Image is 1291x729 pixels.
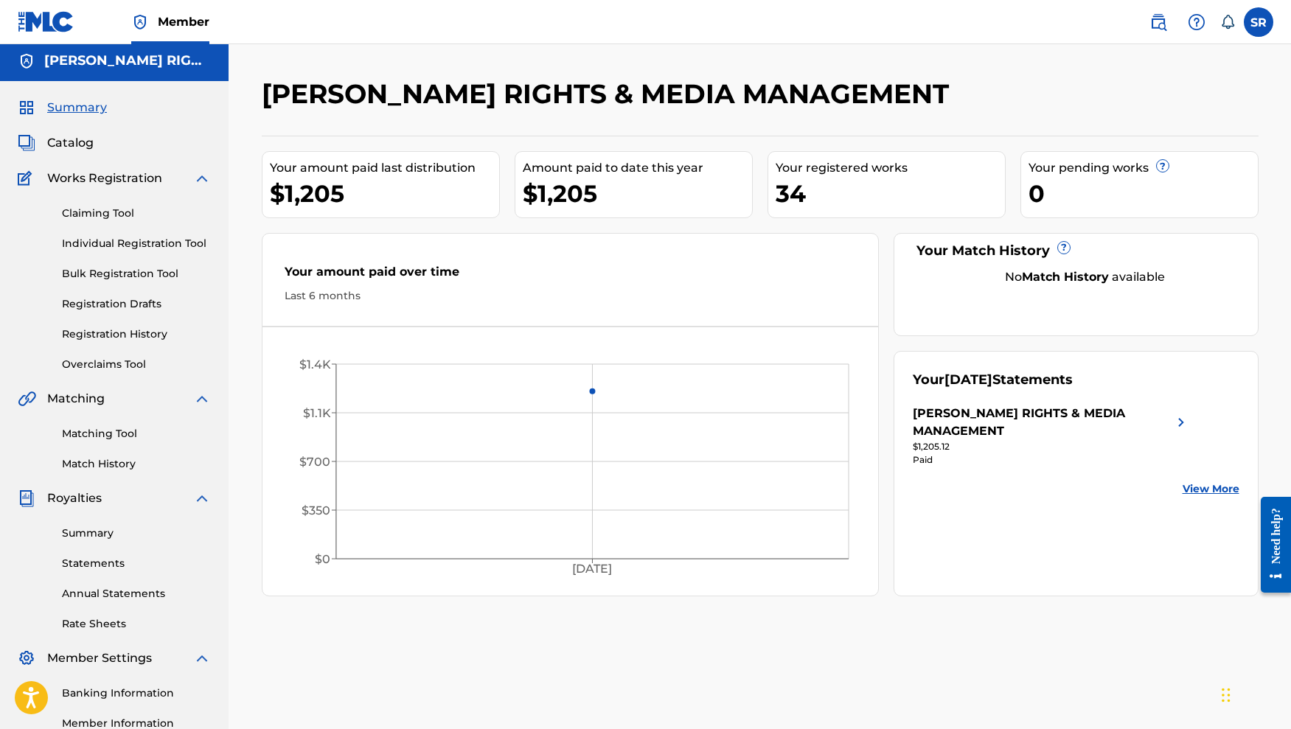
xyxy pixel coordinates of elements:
[913,405,1190,467] a: [PERSON_NAME] RIGHTS & MEDIA MANAGEMENTright chevron icon$1,205.12Paid
[1182,7,1211,37] div: Help
[62,327,211,342] a: Registration History
[18,170,37,187] img: Works Registration
[47,170,162,187] span: Works Registration
[913,440,1190,453] div: $1,205.12
[301,503,330,517] tspan: $350
[47,99,107,116] span: Summary
[1157,160,1169,172] span: ?
[776,177,1005,210] div: 34
[299,455,330,469] tspan: $700
[1029,177,1258,210] div: 0
[62,556,211,571] a: Statements
[62,357,211,372] a: Overclaims Tool
[18,649,35,667] img: Member Settings
[62,426,211,442] a: Matching Tool
[62,236,211,251] a: Individual Registration Tool
[1149,13,1167,31] img: search
[776,159,1005,177] div: Your registered works
[193,649,211,667] img: expand
[1022,270,1109,284] strong: Match History
[270,159,499,177] div: Your amount paid last distribution
[913,453,1190,467] div: Paid
[944,372,992,388] span: [DATE]
[1250,482,1291,608] iframe: Resource Center
[913,405,1172,440] div: [PERSON_NAME] RIGHTS & MEDIA MANAGEMENT
[270,177,499,210] div: $1,205
[62,266,211,282] a: Bulk Registration Tool
[18,134,94,152] a: CatalogCatalog
[47,390,105,408] span: Matching
[1188,13,1205,31] img: help
[18,489,35,507] img: Royalties
[285,263,857,288] div: Your amount paid over time
[285,288,857,304] div: Last 6 months
[302,406,330,420] tspan: $1.1K
[1222,673,1231,717] div: Drag
[18,390,36,408] img: Matching
[913,241,1239,261] div: Your Match History
[47,649,152,667] span: Member Settings
[47,134,94,152] span: Catalog
[158,13,209,30] span: Member
[523,159,752,177] div: Amount paid to date this year
[44,52,211,69] h5: FAIRCHILD RIGHTS & MEDIA MANAGEMENT
[18,99,35,116] img: Summary
[62,586,211,601] a: Annual Statements
[523,177,752,210] div: $1,205
[193,390,211,408] img: expand
[18,52,35,70] img: Accounts
[18,99,107,116] a: SummarySummary
[1172,405,1190,440] img: right chevron icon
[193,170,211,187] img: expand
[1183,481,1239,497] a: View More
[913,370,1073,390] div: Your Statements
[47,489,102,507] span: Royalties
[18,11,74,32] img: MLC Logo
[62,456,211,472] a: Match History
[62,616,211,632] a: Rate Sheets
[314,552,330,566] tspan: $0
[131,13,149,31] img: Top Rightsholder
[62,206,211,221] a: Claiming Tool
[1058,242,1070,254] span: ?
[1217,658,1291,729] iframe: Chat Widget
[572,562,612,576] tspan: [DATE]
[62,686,211,701] a: Banking Information
[62,526,211,541] a: Summary
[1220,15,1235,29] div: Notifications
[1144,7,1173,37] a: Public Search
[62,296,211,312] a: Registration Drafts
[931,268,1239,286] div: No available
[299,357,330,372] tspan: $1.4K
[1029,159,1258,177] div: Your pending works
[262,77,956,111] h2: [PERSON_NAME] RIGHTS & MEDIA MANAGEMENT
[193,489,211,507] img: expand
[18,134,35,152] img: Catalog
[1244,7,1273,37] div: User Menu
